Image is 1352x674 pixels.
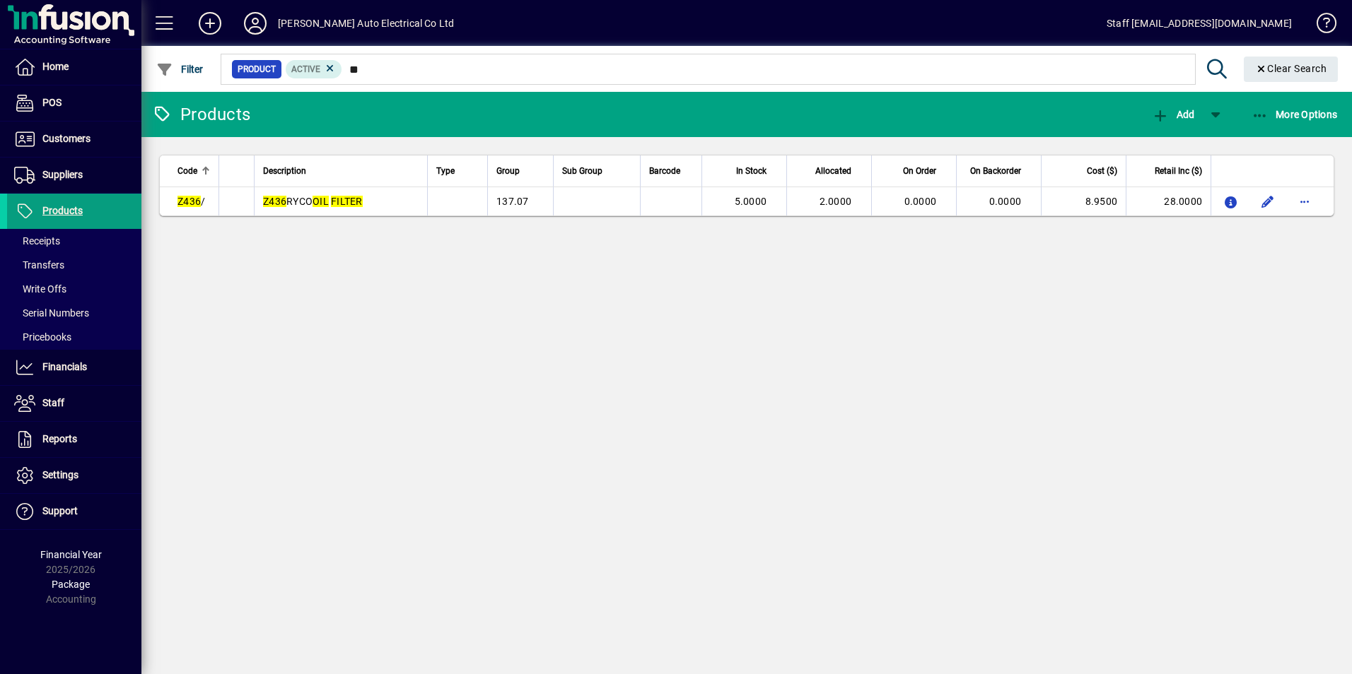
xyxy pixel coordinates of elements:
[1126,187,1211,215] td: 28.0000
[177,163,210,179] div: Code
[649,163,680,179] span: Barcode
[1257,190,1279,213] button: Edit
[14,307,89,319] span: Serial Numbers
[1252,109,1338,120] span: More Options
[735,196,767,207] span: 5.0000
[42,433,77,444] span: Reports
[496,163,520,179] span: Group
[903,163,936,179] span: On Order
[7,325,141,349] a: Pricebooks
[796,163,864,179] div: Allocated
[187,11,233,36] button: Add
[7,85,141,121] a: POS
[7,350,141,385] a: Financials
[562,163,602,179] span: Sub Group
[42,169,83,180] span: Suppliers
[263,196,286,207] em: Z436
[152,103,250,126] div: Products
[1306,3,1334,49] a: Knowledge Base
[153,57,207,82] button: Filter
[331,196,363,207] em: FILTER
[14,259,64,271] span: Transfers
[52,579,90,590] span: Package
[711,163,779,179] div: In Stock
[42,505,78,516] span: Support
[7,229,141,253] a: Receipts
[42,361,87,372] span: Financials
[7,158,141,193] a: Suppliers
[1255,63,1327,74] span: Clear Search
[7,494,141,529] a: Support
[263,196,363,207] span: RYCO
[7,386,141,421] a: Staff
[286,60,342,78] mat-chip: Activation Status: Active
[14,235,60,247] span: Receipts
[736,163,767,179] span: In Stock
[238,62,276,76] span: Product
[1155,163,1202,179] span: Retail Inc ($)
[42,205,83,216] span: Products
[177,163,197,179] span: Code
[1293,190,1316,213] button: More options
[1248,102,1341,127] button: More Options
[496,196,529,207] span: 137.07
[313,196,329,207] em: OIL
[42,97,62,108] span: POS
[7,458,141,493] a: Settings
[7,49,141,85] a: Home
[42,397,64,408] span: Staff
[40,549,102,560] span: Financial Year
[1041,187,1126,215] td: 8.9500
[904,196,937,207] span: 0.0000
[880,163,949,179] div: On Order
[7,122,141,157] a: Customers
[7,253,141,277] a: Transfers
[263,163,419,179] div: Description
[1087,163,1117,179] span: Cost ($)
[1148,102,1198,127] button: Add
[156,64,204,75] span: Filter
[1152,109,1194,120] span: Add
[649,163,693,179] div: Barcode
[291,64,320,74] span: Active
[496,163,544,179] div: Group
[42,61,69,72] span: Home
[177,196,205,207] span: /
[278,12,454,35] div: [PERSON_NAME] Auto Electrical Co Ltd
[1107,12,1292,35] div: Staff [EMAIL_ADDRESS][DOMAIN_NAME]
[965,163,1034,179] div: On Backorder
[233,11,278,36] button: Profile
[7,277,141,301] a: Write Offs
[989,196,1022,207] span: 0.0000
[436,163,455,179] span: Type
[562,163,631,179] div: Sub Group
[177,196,201,207] em: Z436
[263,163,306,179] span: Description
[14,283,66,295] span: Write Offs
[7,301,141,325] a: Serial Numbers
[970,163,1021,179] span: On Backorder
[7,422,141,457] a: Reports
[820,196,852,207] span: 2.0000
[42,469,78,480] span: Settings
[14,331,71,343] span: Pricebooks
[436,163,479,179] div: Type
[815,163,851,179] span: Allocated
[1244,57,1339,82] button: Clear
[42,133,91,144] span: Customers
